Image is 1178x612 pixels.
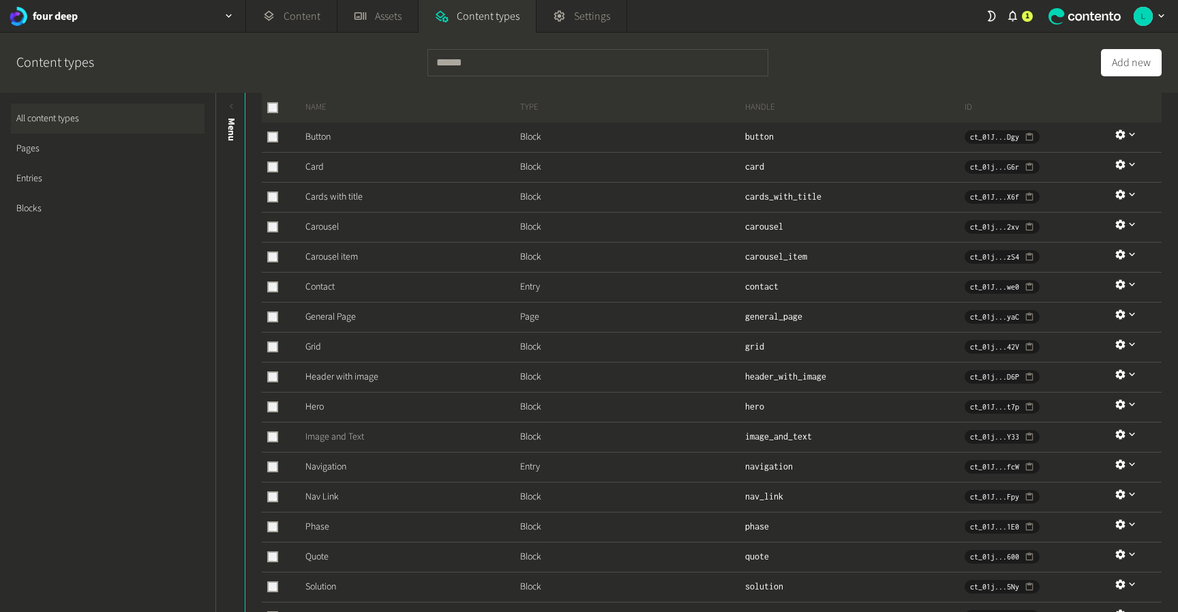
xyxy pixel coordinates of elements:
[965,460,1040,474] button: ct_01J...fcW
[305,220,339,234] a: Carousel
[305,310,356,324] a: General Page
[305,250,358,264] a: Carousel item
[965,370,1040,384] button: ct_01j...D6P
[519,182,744,212] td: Block
[16,52,94,73] h2: Content types
[519,242,744,272] td: Block
[970,221,1019,233] span: ct_01j...2xv
[745,401,764,412] span: hero
[11,194,205,224] a: Blocks
[970,401,1019,413] span: ct_01J...t7p
[965,190,1040,204] button: ct_01J...X6f
[305,190,363,204] a: Cards with title
[8,7,27,26] img: four deep
[305,280,335,294] a: Contact
[965,550,1040,564] button: ct_01j...600
[970,431,1019,443] span: ct_01j...Y33
[970,371,1019,383] span: ct_01j...D6P
[745,281,779,292] span: contact
[305,370,378,384] a: Header with image
[970,161,1019,173] span: ct_01j...G6r
[745,341,764,352] span: grid
[305,580,336,594] a: Solution
[305,130,331,144] a: Button
[965,340,1040,354] button: ct_01j...42V
[745,221,783,232] span: carousel
[519,212,744,242] td: Block
[970,191,1019,203] span: ct_01J...X6f
[519,302,744,332] td: Page
[305,340,321,354] a: Grid
[970,461,1019,473] span: ct_01J...fcW
[519,512,744,542] td: Block
[519,272,744,302] td: Entry
[965,400,1040,414] button: ct_01J...t7p
[745,311,802,322] span: general_page
[519,422,744,452] td: Block
[965,310,1040,324] button: ct_01j...yaC
[744,93,964,123] th: Handle
[305,430,364,444] a: Image and Text
[519,152,744,182] td: Block
[745,581,783,592] span: solution
[745,551,769,562] span: quote
[970,581,1019,593] span: ct_01j...5Ny
[519,362,744,392] td: Block
[11,164,205,194] a: Entries
[745,371,826,382] span: header_with_image
[965,580,1040,594] button: ct_01j...5Ny
[519,93,744,123] th: Type
[970,281,1019,293] span: ct_01J...we0
[745,491,783,502] span: nav_link
[965,430,1040,444] button: ct_01j...Y33
[305,400,324,414] a: Hero
[745,521,769,532] span: phase
[11,134,205,164] a: Pages
[745,132,774,142] span: button
[970,131,1019,143] span: ct_01J...Dgy
[11,104,205,134] a: All content types
[305,520,329,534] a: Phase
[1101,49,1162,76] button: Add new
[33,8,78,25] h2: four deep
[970,341,1019,353] span: ct_01j...42V
[305,460,346,474] a: Navigation
[970,551,1019,563] span: ct_01j...600
[965,160,1040,174] button: ct_01j...G6r
[970,521,1019,533] span: ct_01J...1E0
[305,160,324,174] a: Card
[965,490,1040,504] button: ct_01J...Fpy
[970,251,1019,263] span: ct_01j...zS4
[519,482,744,512] td: Block
[519,452,744,482] td: Entry
[965,520,1040,534] button: ct_01J...1E0
[965,250,1040,264] button: ct_01j...zS4
[965,130,1040,144] button: ct_01J...Dgy
[519,572,744,602] td: Block
[519,542,744,572] td: Block
[965,220,1040,234] button: ct_01j...2xv
[970,491,1019,503] span: ct_01J...Fpy
[519,392,744,422] td: Block
[457,8,519,25] span: Content types
[745,461,793,472] span: navigation
[224,118,239,141] span: Menu
[745,192,821,202] span: cards_with_title
[574,8,610,25] span: Settings
[519,332,744,362] td: Block
[745,431,812,442] span: image_and_text
[964,93,1114,123] th: ID
[1025,10,1029,22] span: 1
[305,550,329,564] a: Quote
[305,490,339,504] a: Nav Link
[294,93,519,123] th: Name
[970,311,1019,323] span: ct_01j...yaC
[519,122,744,152] td: Block
[745,251,807,262] span: carousel_item
[1134,7,1153,26] img: Luke
[965,280,1040,294] button: ct_01J...we0
[745,162,764,172] span: card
